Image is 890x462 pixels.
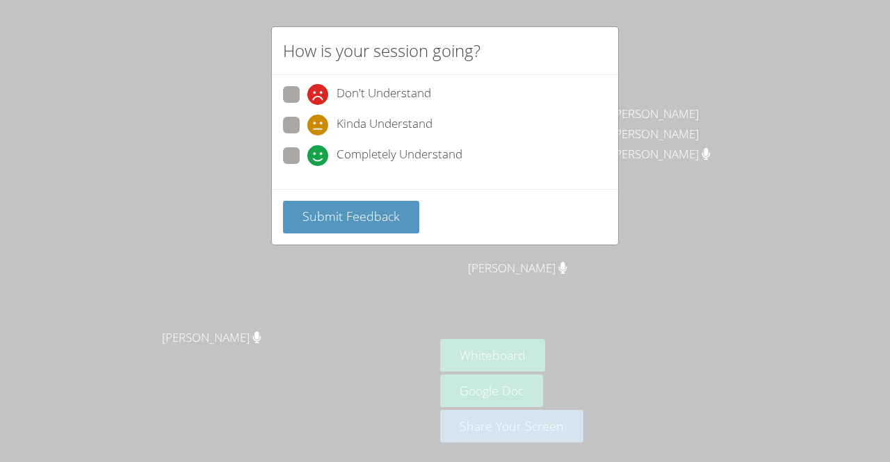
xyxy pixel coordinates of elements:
[337,115,432,135] span: Kinda Understand
[337,145,462,166] span: Completely Understand
[283,38,480,63] h2: How is your session going?
[283,201,419,233] button: Submit Feedback
[302,208,400,224] span: Submit Feedback
[337,84,431,105] span: Don't Understand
